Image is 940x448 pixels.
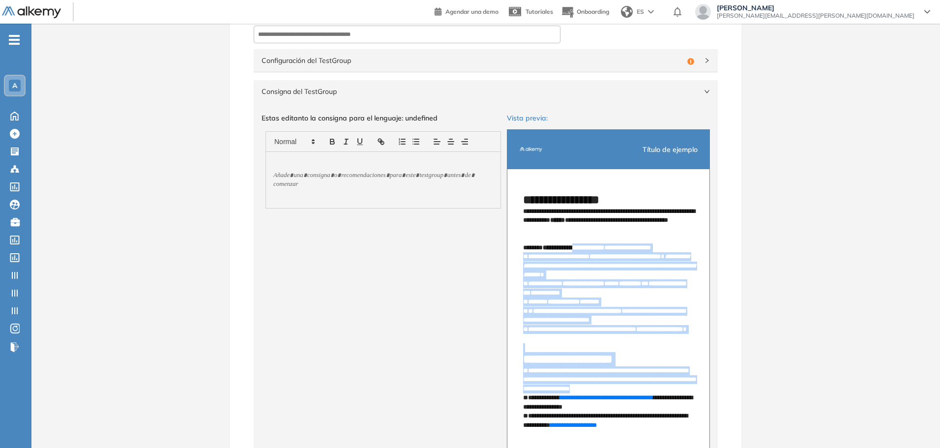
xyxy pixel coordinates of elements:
p: Vista previa: [507,113,710,123]
img: Logo [2,6,61,19]
span: Consigna del TestGroup [262,86,698,97]
span: right [704,89,710,94]
i: - [9,39,20,41]
iframe: Chat Widget [763,334,940,448]
span: Tutoriales [526,8,553,15]
span: Configuración del TestGroup [262,55,683,66]
a: Agendar una demo [435,5,499,17]
span: Agendar una demo [445,8,499,15]
button: Onboarding [561,1,609,23]
span: A [12,82,17,90]
p: Estas editanto la consigna para el lenguaje: undefined [262,113,505,123]
div: Configuración del TestGroup [254,49,718,72]
span: ES [637,7,644,16]
img: arrow [648,10,654,14]
div: Widget de chat [763,334,940,448]
img: world [621,6,633,18]
span: Título de ejemplo [643,144,698,155]
span: [PERSON_NAME][EMAIL_ADDRESS][PERSON_NAME][DOMAIN_NAME] [717,12,914,20]
span: [PERSON_NAME] [717,4,914,12]
img: Profile Logo [519,138,543,161]
span: Onboarding [577,8,609,15]
div: Consigna del TestGroup [254,80,718,103]
span: right [704,58,710,63]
